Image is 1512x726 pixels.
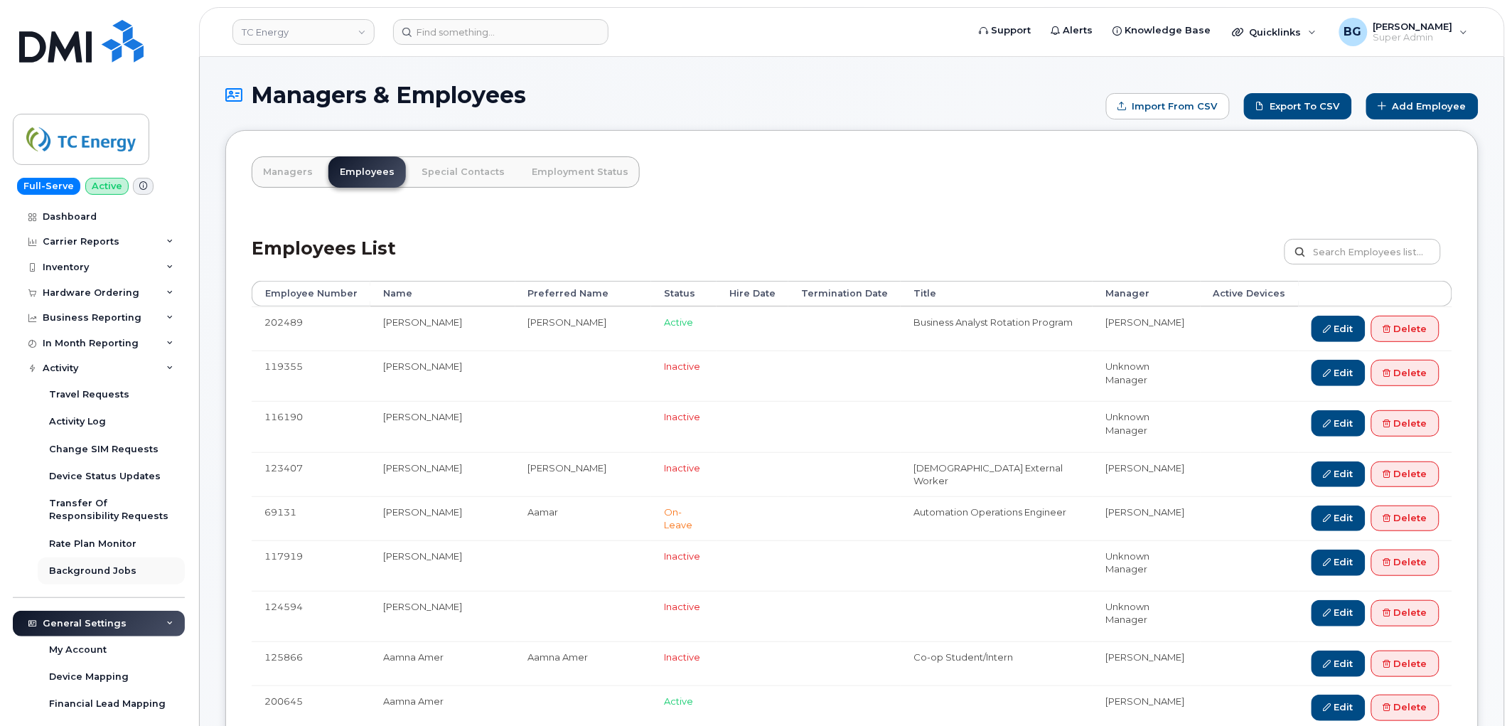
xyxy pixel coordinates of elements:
td: Aamna Amer [515,641,652,685]
a: Special Contacts [410,156,516,188]
a: Edit [1312,695,1366,721]
li: [PERSON_NAME] [1105,506,1188,519]
td: 69131 [252,496,370,540]
span: On-Leave [664,506,692,531]
td: 117919 [252,540,370,591]
td: 116190 [252,401,370,452]
td: Aamna Amer [370,641,515,685]
a: Edit [1312,506,1366,532]
li: [PERSON_NAME] [1105,316,1188,329]
td: 202489 [252,306,370,351]
span: Inactive [664,550,700,562]
a: Delete [1371,506,1439,532]
th: Name [370,281,515,306]
span: Inactive [664,462,700,474]
li: [PERSON_NAME] [1105,695,1188,708]
a: Delete [1371,360,1439,386]
td: [PERSON_NAME] [370,351,515,401]
th: Hire Date [717,281,788,306]
span: Active [664,695,693,707]
th: Active Devices [1201,281,1299,306]
td: 124594 [252,591,370,641]
td: [PERSON_NAME] [370,452,515,496]
td: Aamar [515,496,652,540]
a: Delete [1371,461,1439,488]
iframe: Messenger Launcher [1450,664,1501,715]
a: Edit [1312,550,1366,576]
li: Unknown Manager [1105,550,1188,576]
a: Edit [1312,651,1366,677]
span: Inactive [664,361,700,372]
a: Delete [1371,410,1439,437]
li: Unknown Manager [1105,410,1188,437]
th: Employee Number [252,281,370,306]
td: 119355 [252,351,370,401]
td: [PERSON_NAME] [370,591,515,641]
td: Co-op Student/Intern [901,641,1093,685]
th: Status [651,281,717,306]
td: Business Analyst Rotation Program [901,306,1093,351]
a: Employees [328,156,406,188]
td: [DEMOGRAPHIC_DATA] External Worker [901,452,1093,496]
td: 123407 [252,452,370,496]
a: Export to CSV [1244,93,1352,119]
h1: Managers & Employees [225,82,1099,107]
a: Delete [1371,651,1439,677]
a: Delete [1371,600,1439,626]
a: Delete [1371,316,1439,342]
h2: Employees List [252,239,396,281]
span: Inactive [664,601,700,612]
th: Preferred Name [515,281,652,306]
th: Termination Date [788,281,901,306]
span: Inactive [664,651,700,663]
a: Delete [1371,550,1439,576]
a: Edit [1312,360,1366,386]
span: Active [664,316,693,328]
a: Add Employee [1366,93,1479,119]
form: Import from CSV [1106,93,1230,119]
a: Edit [1312,316,1366,342]
a: Delete [1371,695,1439,721]
a: Edit [1312,410,1366,437]
a: Managers [252,156,324,188]
li: Unknown Manager [1105,600,1188,626]
td: 125866 [252,641,370,685]
td: Automation Operations Engineer [901,496,1093,540]
li: [PERSON_NAME] [1105,461,1188,475]
th: Title [901,281,1093,306]
td: [PERSON_NAME] [370,306,515,351]
td: [PERSON_NAME] [515,452,652,496]
td: [PERSON_NAME] [370,540,515,591]
td: [PERSON_NAME] [515,306,652,351]
li: [PERSON_NAME] [1105,651,1188,664]
th: Manager [1093,281,1201,306]
td: [PERSON_NAME] [370,401,515,452]
span: Inactive [664,411,700,422]
a: Edit [1312,600,1366,626]
a: Employment Status [520,156,640,188]
td: [PERSON_NAME] [370,496,515,540]
a: Edit [1312,461,1366,488]
li: Unknown Manager [1105,360,1188,386]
